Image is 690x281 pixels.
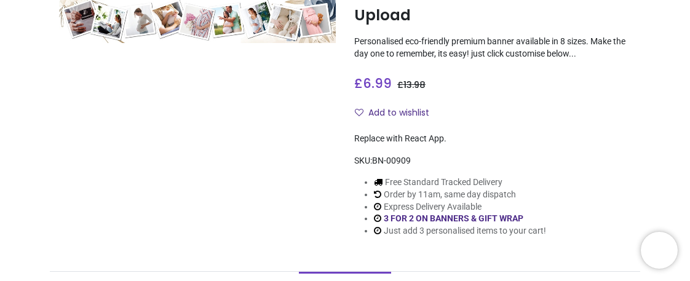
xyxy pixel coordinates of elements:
a: 3 FOR 2 ON BANNERS & GIFT WRAP [384,213,523,223]
span: £ [354,74,392,92]
span: 13.98 [403,79,426,91]
button: Add to wishlistAdd to wishlist [354,103,440,124]
iframe: Brevo live chat [641,232,678,269]
li: Order by 11am, same day dispatch [374,189,546,201]
p: Personalised eco-friendly premium banner available in 8 sizes. Make the day one to remember, its ... [354,36,631,60]
li: Free Standard Tracked Delivery [374,176,546,189]
li: Express Delivery Available [374,201,546,213]
span: £ [397,79,426,91]
div: Replace with React App. [354,133,631,145]
div: SKU: [354,155,631,167]
li: Just add 3 personalised items to your cart! [374,225,546,237]
span: BN-00909 [372,156,411,165]
i: Add to wishlist [355,108,363,117]
span: 6.99 [363,74,392,92]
